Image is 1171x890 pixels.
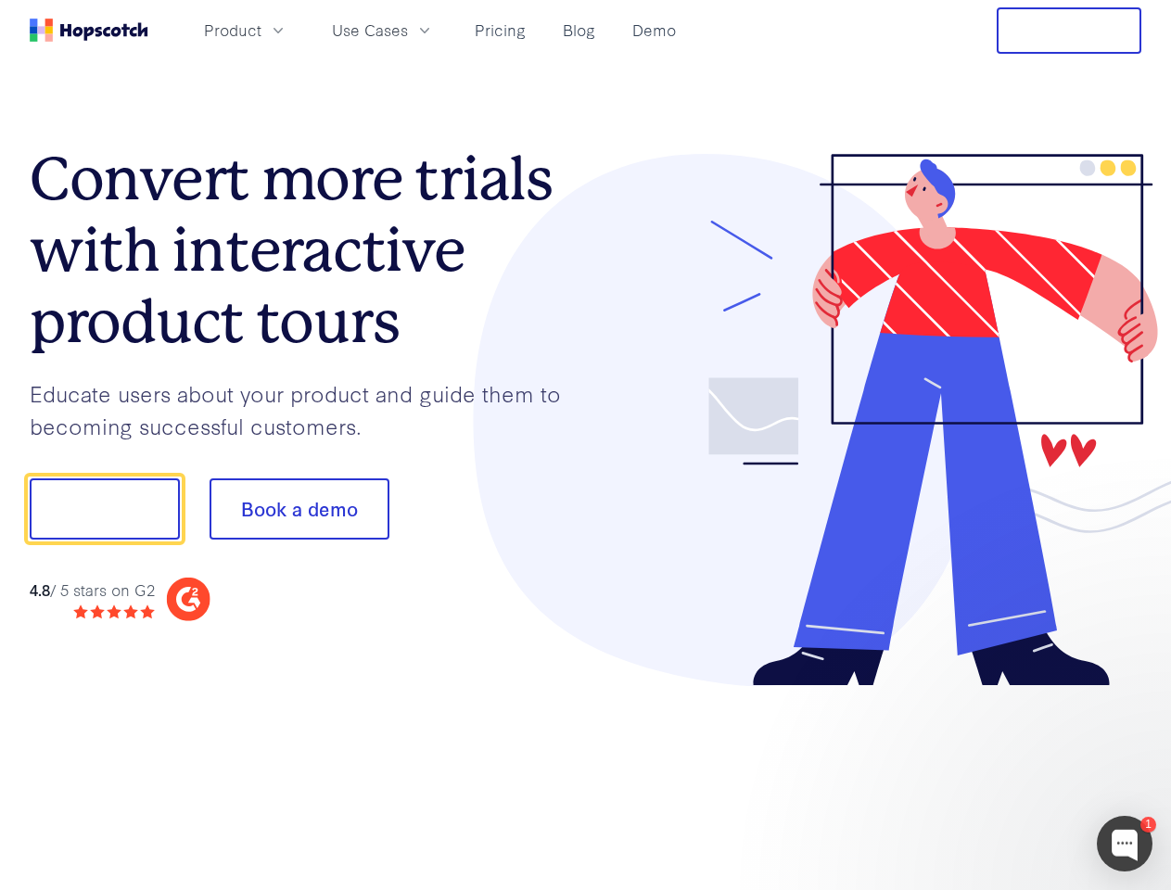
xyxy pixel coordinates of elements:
h1: Convert more trials with interactive product tours [30,144,586,357]
button: Show me! [30,478,180,540]
button: Product [193,15,299,45]
a: Demo [625,15,683,45]
button: Free Trial [997,7,1141,54]
strong: 4.8 [30,578,50,600]
button: Use Cases [321,15,445,45]
span: Product [204,19,261,42]
div: / 5 stars on G2 [30,578,155,602]
span: Use Cases [332,19,408,42]
a: Blog [555,15,603,45]
a: Pricing [467,15,533,45]
button: Book a demo [210,478,389,540]
p: Educate users about your product and guide them to becoming successful customers. [30,377,586,441]
div: 1 [1140,817,1156,833]
a: Home [30,19,148,42]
